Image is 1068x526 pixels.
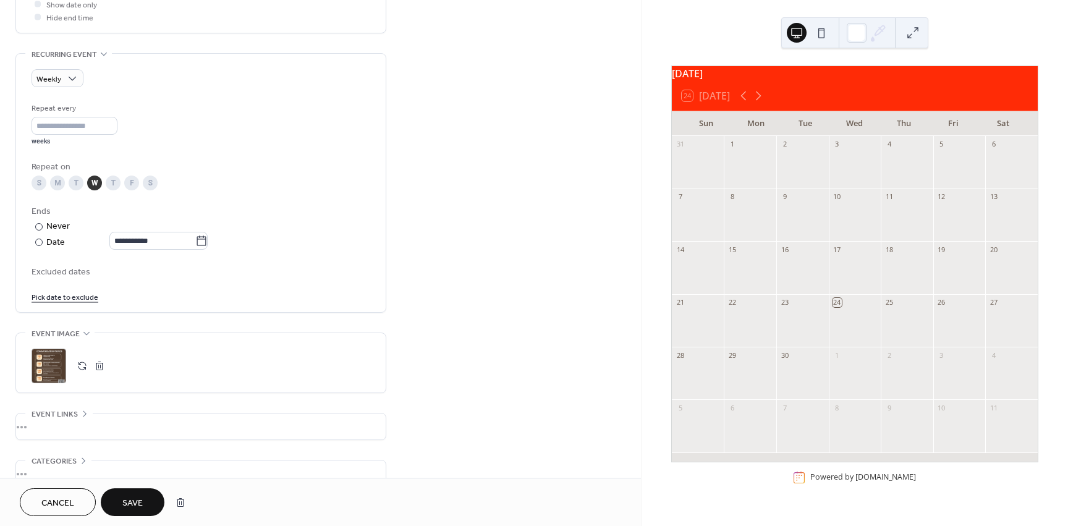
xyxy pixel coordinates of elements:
div: 25 [884,298,894,307]
div: S [32,176,46,190]
span: Recurring event [32,48,97,61]
div: Repeat every [32,102,115,115]
div: [DATE] [672,66,1038,81]
div: Mon [731,111,781,136]
div: 18 [884,245,894,254]
div: 11 [989,403,998,412]
div: 4 [989,350,998,360]
div: 3 [833,140,842,149]
div: 24 [833,298,842,307]
div: Wed [830,111,879,136]
div: W [87,176,102,190]
div: 21 [676,298,685,307]
div: 10 [833,192,842,201]
div: 1 [727,140,737,149]
div: 1 [833,350,842,360]
span: Cancel [41,497,74,510]
div: F [124,176,139,190]
div: Tue [781,111,830,136]
span: Categories [32,455,77,468]
div: 2 [780,140,789,149]
div: 16 [780,245,789,254]
span: Excluded dates [32,266,370,279]
div: Powered by [810,472,916,483]
div: 5 [676,403,685,412]
div: 30 [780,350,789,360]
span: Hide end time [46,12,93,25]
div: Repeat on [32,161,368,174]
div: 2 [884,350,894,360]
div: S [143,176,158,190]
div: 3 [937,350,946,360]
div: 13 [989,192,998,201]
div: T [106,176,121,190]
button: Cancel [20,488,96,516]
div: ; [32,349,66,383]
div: Date [46,235,208,250]
div: 10 [937,403,946,412]
div: 22 [727,298,737,307]
span: Weekly [36,72,61,87]
span: Event image [32,328,80,341]
div: 7 [780,403,789,412]
div: 5 [937,140,946,149]
div: 29 [727,350,737,360]
span: Event links [32,408,78,421]
div: 8 [833,403,842,412]
div: 9 [780,192,789,201]
div: ••• [16,414,386,439]
div: T [69,176,83,190]
div: Never [46,220,70,233]
div: 28 [676,350,685,360]
span: Save [122,497,143,510]
div: 6 [727,403,737,412]
div: 6 [989,140,998,149]
div: 31 [676,140,685,149]
div: Sat [978,111,1028,136]
div: 7 [676,192,685,201]
div: 17 [833,245,842,254]
div: 20 [989,245,998,254]
div: 23 [780,298,789,307]
div: Fri [929,111,978,136]
div: 4 [884,140,894,149]
div: 26 [937,298,946,307]
div: Thu [879,111,929,136]
div: 11 [884,192,894,201]
a: [DOMAIN_NAME] [855,472,916,483]
div: 14 [676,245,685,254]
div: 12 [937,192,946,201]
div: 19 [937,245,946,254]
div: Ends [32,205,368,218]
div: Sun [682,111,731,136]
div: M [50,176,65,190]
div: weeks [32,137,117,146]
div: 15 [727,245,737,254]
div: 9 [884,403,894,412]
div: 8 [727,192,737,201]
span: Pick date to exclude [32,291,98,304]
div: 27 [989,298,998,307]
button: Save [101,488,164,516]
div: ••• [16,460,386,486]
